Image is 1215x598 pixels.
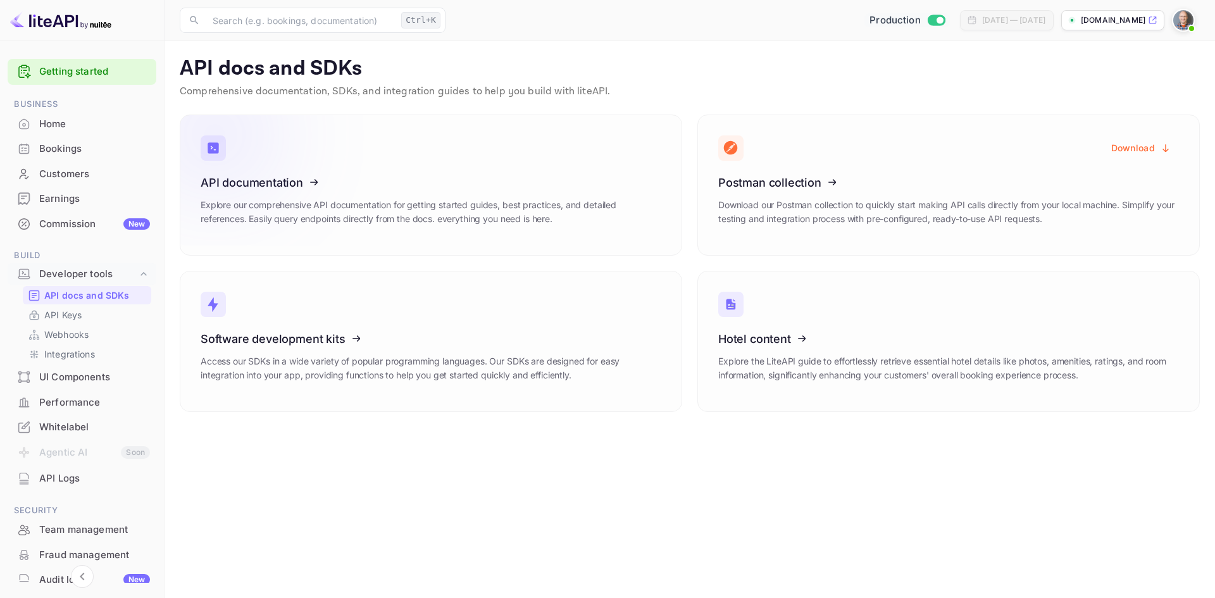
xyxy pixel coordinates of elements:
img: Neville van Jaarsveld [1173,10,1193,30]
div: Performance [39,396,150,410]
a: Hotel contentExplore the LiteAPI guide to effortlessly retrieve essential hotel details like phot... [697,271,1200,412]
a: Audit logsNew [8,568,156,591]
a: Getting started [39,65,150,79]
span: Build [8,249,156,263]
a: Bookings [8,137,156,160]
div: Webhooks [23,325,151,344]
img: LiteAPI logo [10,10,111,30]
div: Customers [39,167,150,182]
span: Production [869,13,921,28]
div: Team management [8,518,156,542]
a: Integrations [28,347,146,361]
div: Home [39,117,150,132]
h3: Software development kits [201,332,661,346]
div: Integrations [23,345,151,363]
div: Developer tools [8,263,156,285]
button: Collapse navigation [71,565,94,588]
div: Audit logsNew [8,568,156,592]
div: Bookings [39,142,150,156]
div: Team management [39,523,150,537]
a: Whitelabel [8,415,156,439]
p: Comprehensive documentation, SDKs, and integration guides to help you build with liteAPI. [180,84,1200,99]
a: Software development kitsAccess our SDKs in a wide variety of popular programming languages. Our ... [180,271,682,412]
div: Bookings [8,137,156,161]
div: Earnings [39,192,150,206]
div: New [123,574,150,585]
span: Security [8,504,156,518]
div: UI Components [8,365,156,390]
a: Earnings [8,187,156,210]
a: API documentationExplore our comprehensive API documentation for getting started guides, best pra... [180,115,682,256]
a: API Logs [8,466,156,490]
h3: Hotel content [718,332,1179,346]
div: Developer tools [39,267,137,282]
p: API docs and SDKs [180,56,1200,82]
div: New [123,218,150,230]
div: [DATE] — [DATE] [982,15,1045,26]
div: API Logs [39,471,150,486]
div: Switch to Sandbox mode [864,13,950,28]
p: [DOMAIN_NAME] [1081,15,1145,26]
div: Audit logs [39,573,150,587]
div: Fraud management [39,548,150,563]
button: Download [1104,135,1179,160]
h3: API documentation [201,176,661,189]
a: Fraud management [8,543,156,566]
div: Home [8,112,156,137]
div: API Logs [8,466,156,491]
div: CommissionNew [8,212,156,237]
a: Team management [8,518,156,541]
div: API docs and SDKs [23,286,151,304]
p: Webhooks [44,328,89,341]
div: Whitelabel [39,420,150,435]
p: Explore the LiteAPI guide to effortlessly retrieve essential hotel details like photos, amenities... [718,354,1179,382]
p: Download our Postman collection to quickly start making API calls directly from your local machin... [718,198,1179,226]
div: Fraud management [8,543,156,568]
div: Ctrl+K [401,12,440,28]
a: API Keys [28,308,146,321]
a: API docs and SDKs [28,289,146,302]
div: Customers [8,162,156,187]
input: Search (e.g. bookings, documentation) [205,8,396,33]
a: Webhooks [28,328,146,341]
p: API Keys [44,308,82,321]
div: Earnings [8,187,156,211]
div: Whitelabel [8,415,156,440]
div: Getting started [8,59,156,85]
div: UI Components [39,370,150,385]
p: Explore our comprehensive API documentation for getting started guides, best practices, and detai... [201,198,661,226]
p: Access our SDKs in a wide variety of popular programming languages. Our SDKs are designed for eas... [201,354,661,382]
h3: Postman collection [718,176,1179,189]
div: Commission [39,217,150,232]
a: UI Components [8,365,156,389]
a: Customers [8,162,156,185]
a: CommissionNew [8,212,156,235]
div: Performance [8,390,156,415]
a: Performance [8,390,156,414]
p: Integrations [44,347,95,361]
p: API docs and SDKs [44,289,130,302]
a: Home [8,112,156,135]
span: Business [8,97,156,111]
div: API Keys [23,306,151,324]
